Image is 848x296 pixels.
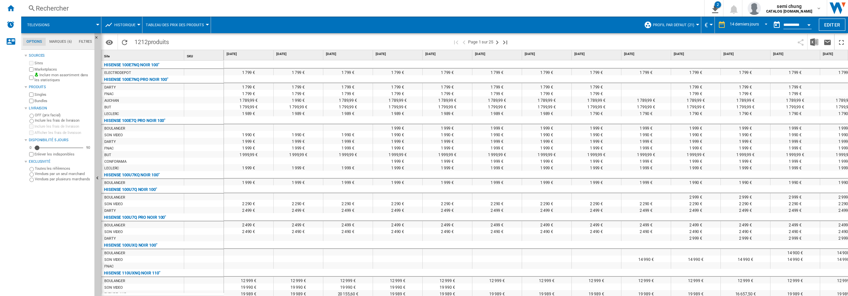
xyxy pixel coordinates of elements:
div: 1 999 € [572,138,621,144]
span: Televisions [27,23,50,27]
div: 1 990 € [274,131,323,138]
div: 1 799 € [472,90,522,96]
div: LECLERC [104,111,119,117]
div: HISENSE 100E7NQ PRO NOIR 100" [104,76,168,84]
div: 1 999 € [323,144,373,151]
input: Inclure mon assortiment dans les statistiques [29,74,33,82]
div: 1 990 € [721,131,770,138]
div: 1 990 € [721,179,770,185]
div: 1 799 € [423,90,472,96]
div: 1 999 € [770,138,820,144]
div: 1 999 € [621,179,671,185]
div: AUCHAN [104,97,119,104]
div: 1 799 € [274,69,323,75]
div: 1 999 € [721,138,770,144]
div: 1 789,99 € [224,96,273,103]
div: 1 999 € [671,164,720,171]
div: [DATE] [623,50,671,58]
button: Televisions [27,17,56,33]
b: CATALOG [DOMAIN_NAME] [766,9,812,14]
div: 1 799 € [373,90,422,96]
div: 1 989 € [224,110,273,116]
div: 1 799 € [423,83,472,90]
div: 1 999 € [621,164,671,171]
button: Masquer [94,33,102,45]
div: [DATE] [474,50,522,58]
div: 1 999 € [274,138,323,144]
div: 1 789,99 € [621,96,671,103]
div: 1 789,99 € [572,96,621,103]
label: Vendues par plusieurs marchands [35,177,92,182]
div: [DATE] [275,50,323,58]
md-slider: Disponibilité [34,145,83,151]
div: 1 799 € [721,90,770,96]
div: 1 999 € [373,157,422,164]
div: 1 790 € [770,110,820,116]
div: 1 999 € [373,124,422,131]
div: 1 999 € [224,138,273,144]
div: LECLERC [104,165,119,172]
div: 1 799 € [323,69,373,75]
div: CONFORAMA [104,158,127,165]
div: 1 999,99 € [572,151,621,157]
div: 1 999,99 € [274,151,323,157]
span: Profil par défaut (21) [653,23,694,27]
div: 1 999 € [423,157,472,164]
div: 1 799,99 € [522,103,571,110]
span: [DATE] [326,52,371,56]
div: 1 799 € [472,69,522,75]
div: 1 999 € [522,164,571,171]
div: 1 999 € [472,144,522,151]
div: 1 999 € [423,138,472,144]
label: Singles [34,92,92,97]
div: 2 [715,1,721,8]
input: OFF (prix facial) [29,114,34,118]
div: 1 999 € [671,144,720,151]
label: Bundles [34,98,92,103]
div: 1 799 € [472,83,522,90]
div: [DATE] [722,50,770,58]
div: 1 799 € [274,90,323,96]
div: 1 799 € [522,69,571,75]
div: 1 799 € [770,90,820,96]
div: 1 999 € [522,144,571,151]
span: 1212 [131,34,172,48]
div: 1 799 € [522,90,571,96]
div: 1 999 € [423,179,472,185]
div: BUT [104,152,111,158]
span: [DATE] [276,52,322,56]
div: 1 999 € [721,164,770,171]
div: 1 999 € [621,124,671,131]
label: Marketplaces [34,67,92,72]
div: 1 999,99 € [770,151,820,157]
span: [DATE] [376,52,421,56]
input: Singles [29,92,33,97]
div: 1 999,99 € [224,151,273,157]
div: 1 999 € [621,157,671,164]
div: 1 999,99 € [472,151,522,157]
label: Afficher les frais de livraison [34,130,92,135]
div: 1 789,99 € [671,96,720,103]
div: 1 789,99 € [472,96,522,103]
div: 90 [84,145,92,150]
div: 1 999 € [770,164,820,171]
div: 1 999,99 € [373,151,422,157]
div: [DATE] [672,50,720,58]
div: 1 790 € [621,110,671,116]
div: 1 799,99 € [770,103,820,110]
div: [DATE] [523,50,571,58]
div: 1 999,99 € [621,151,671,157]
div: BOULANGER [104,125,125,132]
div: [DATE] [325,50,373,58]
div: 1 999 € [522,124,571,131]
button: Télécharger au format Excel [808,34,821,50]
span: Site [104,54,110,58]
div: Profil par défaut (21) [644,17,698,33]
input: Vendues par plusieurs marchands [29,178,34,182]
button: Première page [452,34,460,50]
div: 1 999 € [423,164,472,171]
div: 1 999 € [323,138,373,144]
div: 1 799 € [721,83,770,90]
div: 1 799 € [572,69,621,75]
div: BUT [104,104,111,111]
